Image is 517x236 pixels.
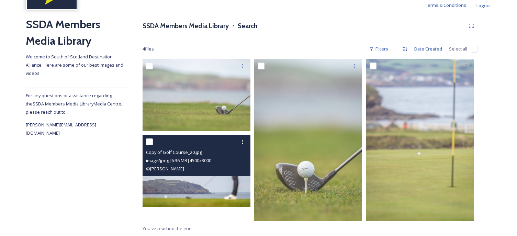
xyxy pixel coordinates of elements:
[411,42,446,56] div: Date Created
[476,2,491,9] span: Logout
[26,16,129,49] h2: SSDA Members Media Library
[26,122,96,136] span: [PERSON_NAME][EMAIL_ADDRESS][DOMAIN_NAME]
[143,21,229,31] h3: SSDA Members Media Library
[143,59,250,131] img: Copy of Golf Course_28.jpg
[26,54,124,76] span: Welcome to South of Scotland Destination Alliance. Here are some of our best images and videos.
[143,46,154,52] span: 4 file s
[425,2,466,8] span: Terms & Conditions
[143,225,192,232] span: You've reached the end
[366,59,474,221] img: Copy of Golf Course_17.jpg
[254,59,362,221] img: Copy of Golf Course_29.jpg
[146,157,211,164] span: image/jpeg | 6.36 MB | 4500 x 3000
[146,149,202,155] span: Copy of Golf Course_20.jpg
[366,42,392,56] div: Filters
[425,1,476,9] a: Terms & Conditions
[146,166,184,172] span: © [PERSON_NAME]
[26,92,122,115] span: For any questions or assistance regarding the SSDA Members Media Library Media Centre, please rea...
[238,21,257,31] h3: Search
[449,46,467,52] span: Select all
